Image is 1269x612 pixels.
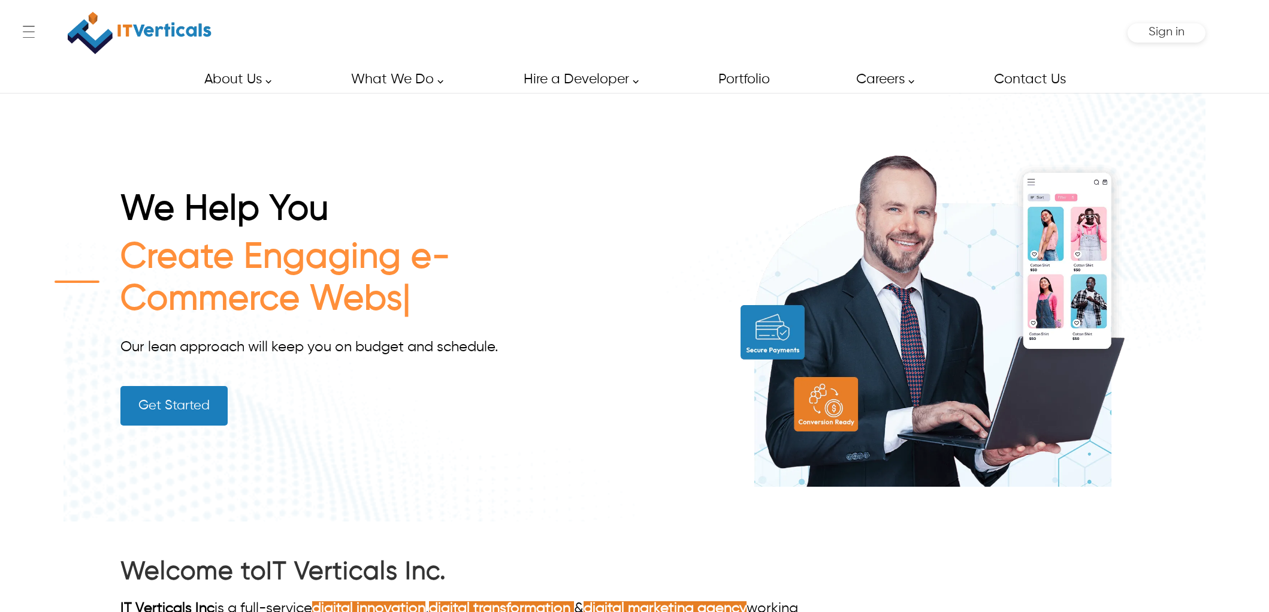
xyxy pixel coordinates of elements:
span: Create Engaging e-Commerce Webs [120,240,451,317]
div: Our lean approach will keep you on budget and schedule. [120,339,531,356]
a: Hire a Developer [510,66,645,93]
img: build [717,127,1149,487]
a: Get Started [120,386,228,426]
a: Portfolio [705,66,782,93]
h1: We Help You [120,189,531,237]
a: Careers [842,66,921,93]
a: IT Verticals Inc [64,6,216,60]
a: What We Do [337,66,450,93]
a: About Us [191,66,278,93]
a: IT Verticals Inc. [266,559,446,584]
a: Contact Us [980,66,1078,93]
span: Sign in [1149,26,1185,38]
a: Sign in [1149,29,1185,37]
img: IT Verticals Inc [68,6,211,60]
h2: Welcome to [120,556,840,589]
